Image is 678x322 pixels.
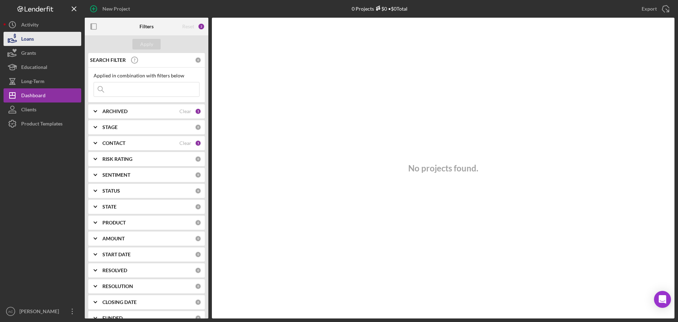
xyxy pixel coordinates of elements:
[408,163,478,173] h3: No projects found.
[102,156,132,162] b: RISK RATING
[21,74,44,90] div: Long-Term
[18,304,64,320] div: [PERSON_NAME]
[195,219,201,226] div: 0
[195,57,201,63] div: 0
[654,291,671,308] div: Open Intercom Messenger
[4,18,81,32] button: Activity
[132,39,161,49] button: Apply
[8,310,13,314] text: AC
[4,74,81,88] button: Long-Term
[102,236,125,241] b: AMOUNT
[21,88,46,104] div: Dashboard
[102,188,120,194] b: STATUS
[4,304,81,318] button: AC[PERSON_NAME]
[195,156,201,162] div: 0
[179,140,191,146] div: Clear
[195,204,201,210] div: 0
[4,32,81,46] button: Loans
[102,283,133,289] b: RESOLUTION
[195,108,201,115] div: 1
[195,124,201,130] div: 0
[4,46,81,60] button: Grants
[102,204,117,210] b: STATE
[4,60,81,74] button: Educational
[102,140,125,146] b: CONTACT
[195,140,201,146] div: 1
[4,88,81,103] button: Dashboard
[102,252,131,257] b: START DATE
[102,109,127,114] b: ARCHIVED
[139,24,154,29] b: Filters
[102,268,127,273] b: RESOLVED
[195,235,201,242] div: 0
[94,73,200,78] div: Applied in combination with filters below
[374,6,387,12] div: $0
[195,267,201,274] div: 0
[195,283,201,289] div: 0
[21,46,36,62] div: Grants
[21,60,47,76] div: Educational
[4,103,81,117] button: Clients
[21,32,34,48] div: Loans
[352,6,408,12] div: 0 Projects • $0 Total
[21,117,63,133] div: Product Templates
[102,124,118,130] b: STAGE
[195,188,201,194] div: 0
[195,299,201,305] div: 0
[102,220,126,226] b: PRODUCT
[182,24,194,29] div: Reset
[642,2,657,16] div: Export
[90,57,126,63] b: SEARCH FILTER
[102,172,130,178] b: SENTIMENT
[102,315,123,321] b: FUNDED
[179,109,191,114] div: Clear
[195,172,201,178] div: 0
[198,23,205,30] div: 2
[140,39,153,49] div: Apply
[21,18,38,34] div: Activity
[85,2,137,16] button: New Project
[102,299,137,305] b: CLOSING DATE
[4,117,81,131] button: Product Templates
[21,103,36,118] div: Clients
[102,2,130,16] div: New Project
[195,251,201,258] div: 0
[635,2,674,16] button: Export
[195,315,201,321] div: 0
